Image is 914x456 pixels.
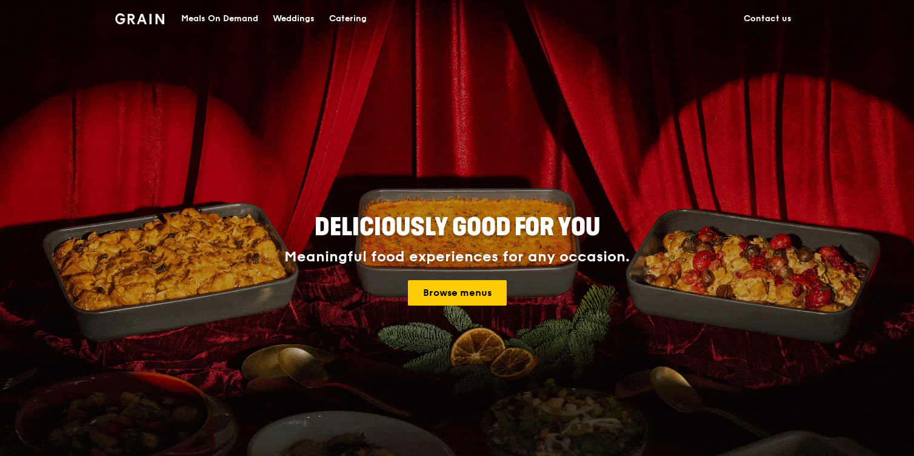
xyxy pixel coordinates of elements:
[115,13,164,24] img: Grain
[408,280,507,306] a: Browse menus
[273,1,315,37] div: Weddings
[315,213,600,242] span: Deliciously good for you
[322,1,374,37] a: Catering
[329,1,367,37] div: Catering
[181,1,258,37] div: Meals On Demand
[736,1,799,37] a: Contact us
[239,249,675,266] div: Meaningful food experiences for any occasion.
[265,1,322,37] a: Weddings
